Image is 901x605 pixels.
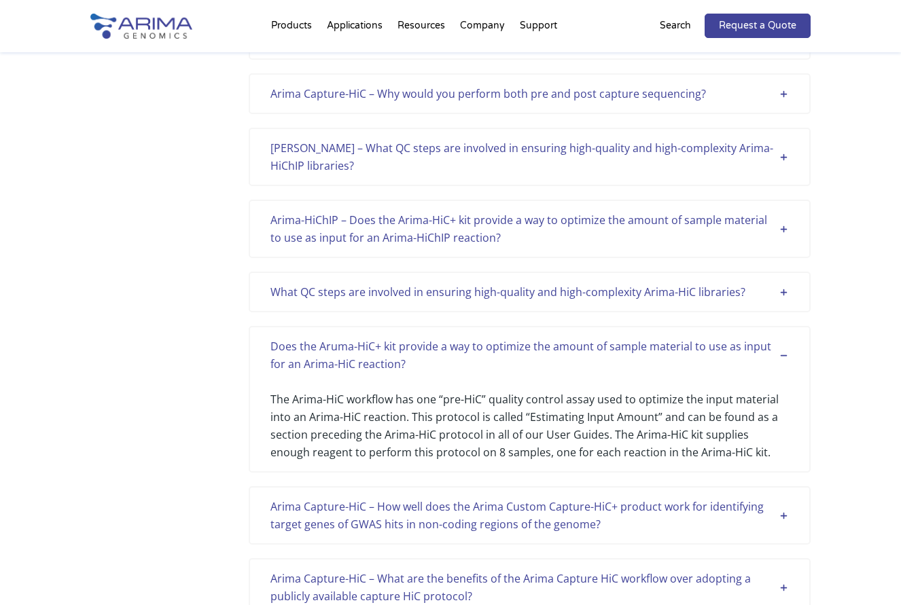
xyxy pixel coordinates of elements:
[270,337,789,373] div: Does the Aruma-HiC+ kit provide a way to optimize the amount of sample material to use as input f...
[270,570,789,605] div: Arima Capture-HiC – What are the benefits of the Arima Capture HiC workflow over adopting a publi...
[270,139,789,175] div: [PERSON_NAME] – What QC steps are involved in ensuring high-quality and high-complexity Arima-HiC...
[270,283,789,301] div: What QC steps are involved in ensuring high-quality and high-complexity Arima-HiC libraries?
[270,498,789,533] div: Arima Capture-HiC – How well does the Arima Custom Capture-HiC+ product work for identifying targ...
[270,211,789,246] div: Arima-HiChIP – Does the Arima-HiC+ kit provide a way to optimize the amount of sample material to...
[660,17,691,35] p: Search
[705,14,811,38] a: Request a Quote
[270,373,789,461] div: The Arima-HiC workflow has one “pre-HiC” quality control assay used to optimize the input materia...
[90,14,192,39] img: Arima-Genomics-logo
[270,85,789,103] div: Arima Capture-HiC – Why would you perform both pre and post capture sequencing?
